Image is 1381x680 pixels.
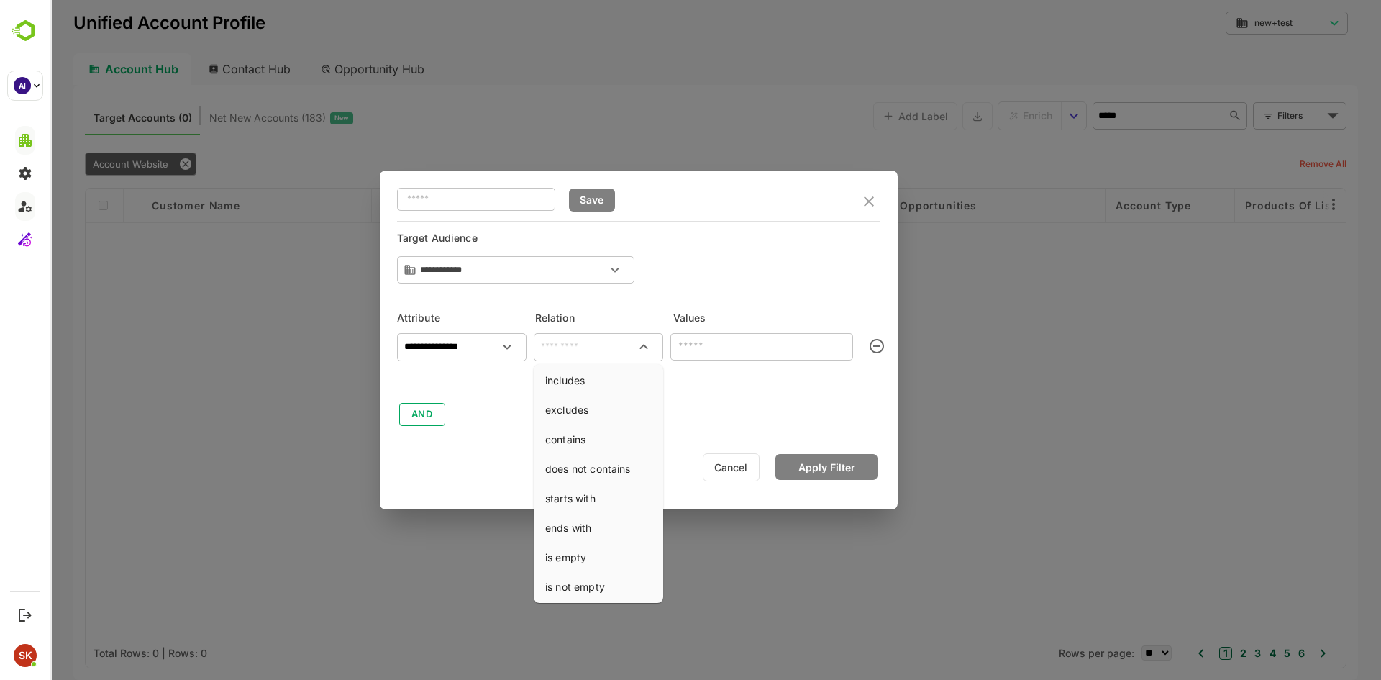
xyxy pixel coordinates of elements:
div: AI [14,77,31,94]
li: is not empty [486,574,610,600]
button: clear [809,329,844,363]
h6: Target Audience [347,233,476,250]
button: Logout [15,605,35,625]
li: includes [486,367,610,394]
div: SK [14,644,37,667]
li: starts with [486,485,610,512]
button: Apply Filter [725,454,827,480]
button: Cancel [652,453,709,481]
li: ends with [486,514,610,541]
button: Open [447,337,467,357]
li: contains [486,426,610,453]
button: Save [519,189,565,212]
li: excludes [486,396,610,423]
button: Open [555,260,575,280]
h6: Relation [485,309,614,327]
li: does not contains [486,455,610,482]
img: BambooboxLogoMark.f1c84d78b4c51b1a7b5f700c9845e183.svg [7,17,44,45]
h6: Values [623,309,830,327]
button: Close [583,337,603,357]
button: close [810,194,827,209]
li: is empty [486,544,610,571]
span: Save [524,191,559,209]
h6: Attribute [347,309,476,327]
